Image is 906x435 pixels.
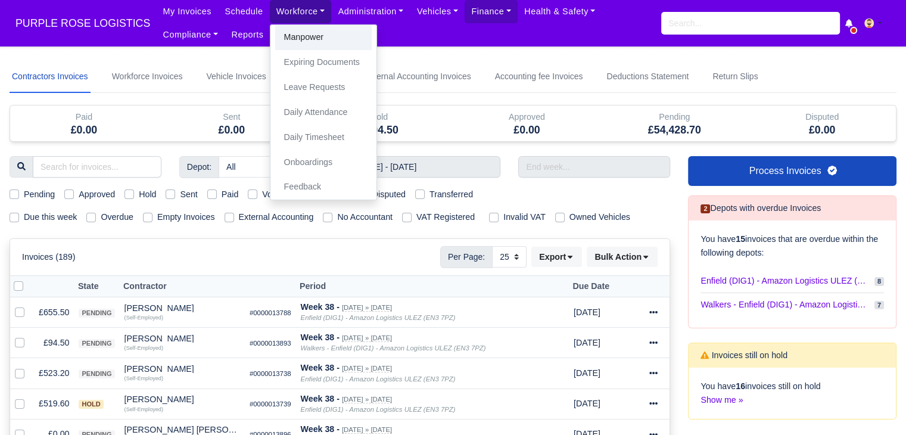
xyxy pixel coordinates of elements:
[429,188,473,201] label: Transferred
[79,339,114,348] span: pending
[342,334,392,342] small: [DATE] » [DATE]
[222,188,239,201] label: Paid
[124,315,163,321] small: (Self-Employed)
[275,175,372,200] a: Feedback
[124,345,163,351] small: (Self-Employed)
[262,188,288,201] label: Voided
[700,204,710,213] span: 2
[300,344,485,352] i: Walkers - Enfield (DIG1) - Amazon Logistics ULEZ (EN3 7PZ)
[79,188,115,201] label: Approved
[79,400,103,409] span: hold
[661,12,840,35] input: Search...
[120,275,245,297] th: Contractor
[757,110,887,124] div: Disputed
[10,105,158,141] div: Paid
[158,105,306,141] div: Sent
[79,309,114,318] span: pending
[453,105,600,141] div: Approved
[275,100,372,125] a: Daily Attendance
[124,365,240,373] div: [PERSON_NAME]
[748,105,896,141] div: Disputed
[124,395,240,403] div: [PERSON_NAME]
[167,124,297,136] h5: £0.00
[306,105,453,141] div: Hold
[416,210,475,224] label: VAT Registered
[700,232,884,260] p: You have invoices that are overdue within the following depots:
[574,399,600,408] span: 1 week from now
[315,110,444,124] div: Hold
[74,275,119,297] th: State
[33,156,161,178] input: Search for invoices...
[34,389,74,419] td: £519.60
[167,110,297,124] div: Sent
[315,124,444,136] h5: £904.50
[22,252,75,262] h6: Invoices (189)
[300,394,339,403] strong: Week 38 -
[342,396,392,403] small: [DATE] » [DATE]
[179,156,219,178] span: Depot:
[250,400,291,408] small: #0000013739
[300,363,339,372] strong: Week 38 -
[600,105,748,141] div: Pending
[110,61,185,93] a: Workforce Invoices
[574,307,600,317] span: 1 week from now
[300,302,339,312] strong: Week 38 -
[124,375,163,381] small: (Self-Employed)
[587,247,658,267] button: Bulk Action
[124,406,163,412] small: (Self-Employed)
[300,314,455,321] i: Enfield (DIG1) - Amazon Logistics ULEZ (EN3 7PZ)
[609,124,739,136] h5: £54,428.70
[574,338,600,347] span: 1 week from now
[34,297,74,328] td: £655.50
[139,188,156,201] label: Hold
[462,124,591,136] h5: £0.00
[250,309,291,316] small: #0000013788
[700,274,870,288] span: Enfield (DIG1) - Amazon Logistics ULEZ (EN3 7PZ)
[275,25,372,50] a: Manpower
[531,247,582,267] button: Export
[736,234,745,244] strong: 15
[874,277,884,286] span: 8
[34,358,74,389] td: £523.20
[300,375,455,383] i: Enfield (DIG1) - Amazon Logistics ULEZ (EN3 7PZ)
[337,210,393,224] label: No Accountant
[757,124,887,136] h5: £0.00
[10,61,91,93] a: Contractors Invoices
[300,406,455,413] i: Enfield (DIG1) - Amazon Logistics ULEZ (EN3 7PZ)
[124,304,240,312] div: [PERSON_NAME]
[493,61,586,93] a: Accounting fee Invoices
[275,150,372,175] a: Onboardings
[440,246,493,268] span: Per Page:
[372,188,406,201] label: Disputed
[518,156,670,178] input: End week...
[250,370,291,377] small: #0000013738
[710,61,760,93] a: Return Slips
[10,11,156,35] span: PURPLE ROSE LOGISTICS
[574,368,600,378] span: 1 week from now
[700,293,884,316] a: Walkers - Enfield (DIG1) - Amazon Logistics ULEZ (EN3 7PZ) 7
[300,424,339,434] strong: Week 38 -
[239,210,314,224] label: External Accounting
[124,425,240,434] div: [PERSON_NAME] [PERSON_NAME]
[609,110,739,124] div: Pending
[225,23,270,46] a: Reports
[604,61,691,93] a: Deductions Statement
[275,125,372,150] a: Daily Timesheet
[688,156,896,186] a: Process Invoices
[124,334,240,343] div: [PERSON_NAME]
[180,188,197,201] label: Sent
[692,297,906,435] iframe: Chat Widget
[24,188,55,201] label: Pending
[101,210,133,224] label: Overdue
[349,156,501,178] input: Start week...
[275,50,372,75] a: Expiring Documents
[300,333,339,342] strong: Week 38 -
[569,210,630,224] label: Owned Vehicles
[342,304,392,312] small: [DATE] » [DATE]
[700,203,821,213] h6: Depots with overdue Invoices
[503,210,546,224] label: Invalid VAT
